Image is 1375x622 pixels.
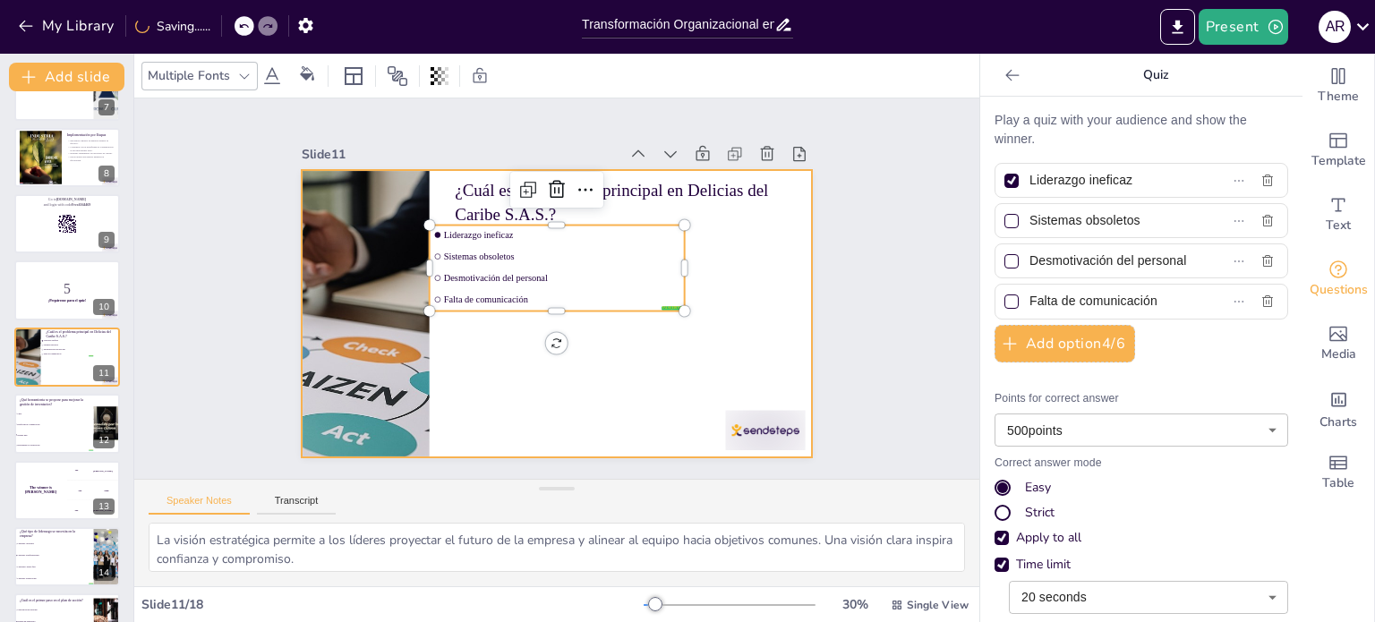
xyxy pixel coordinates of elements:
button: Speaker Notes [149,495,250,515]
div: 7 [14,61,120,120]
div: 13 [14,461,120,520]
p: 5 [20,278,115,298]
div: 10 [93,299,115,315]
p: Implementación por Etapas [67,132,115,137]
p: Introducir cambios de manera gradual es efectivo. [67,139,115,145]
p: ¿Qué tipo de liderazgo se necesita en la empresa? [20,529,89,539]
div: a r [1319,11,1351,43]
span: Sistemas obsoletos [443,251,680,262]
div: Apply to all [995,529,1288,547]
input: Option 1 [1029,167,1193,193]
div: Add images, graphics, shapes or video [1302,311,1374,376]
button: a r [1319,9,1351,45]
input: Option 3 [1029,248,1193,274]
span: Desmotivación del personal [443,273,680,284]
div: 12 [93,432,115,448]
div: Easy [995,479,1288,497]
div: https://cdn.sendsteps.com/images/logo/sendsteps_logo_white.pnghttps://cdn.sendsteps.com/images/lo... [14,394,120,453]
div: Jaap [104,489,108,491]
div: Slide 11 [302,146,619,163]
strong: [DOMAIN_NAME] [56,198,86,201]
div: 13 [93,498,115,515]
span: Sistema ERP [17,434,92,436]
div: Apply to all [1016,529,1081,547]
div: Easy [1025,479,1051,497]
div: 14 [93,565,115,581]
div: Change the overall theme [1302,54,1374,118]
div: 200 [67,481,120,500]
div: Add a table [1302,440,1374,505]
span: Table [1322,473,1354,493]
span: Sistemas obsoletos [44,344,93,345]
span: Falta de comunicación [443,294,680,305]
span: Charts [1319,413,1357,432]
p: Hacer ajustes necesarios aumenta la efectividad. [67,155,115,161]
input: Option 2 [1029,208,1193,234]
div: 100 [67,461,120,481]
div: Strict [995,504,1288,522]
input: Option 4 [1029,288,1193,314]
div: Multiple Fonts [144,64,234,88]
div: Add charts and graphs [1302,376,1374,440]
span: Herramienta de Capacitación [17,445,92,447]
div: Layout [339,62,368,90]
button: Transcript [257,495,337,515]
div: Time limit [1016,556,1071,574]
p: Play a quiz with your audience and show the winner. [995,111,1288,149]
button: Present [1199,9,1288,45]
div: Add text boxes [1302,183,1374,247]
span: Liderazgo Laissez-faire [17,566,92,567]
div: 8 [98,166,115,182]
span: Text [1326,216,1351,235]
div: 7 [98,99,115,115]
button: Add slide [9,63,124,91]
button: My Library [13,12,122,40]
span: Plataforma de Comunicación [17,423,92,425]
div: https://cdn.sendsteps.com/images/logo/sendsteps_logo_white.pnghttps://cdn.sendsteps.com/images/lo... [14,328,120,387]
span: Falta de comunicación [44,353,93,354]
p: Go to [20,197,115,202]
p: Quiz [1027,54,1285,97]
div: https://cdn.sendsteps.com/images/logo/sendsteps_logo_white.pnghttps://cdn.sendsteps.com/images/lo... [14,194,120,253]
span: CRM [17,413,92,414]
div: Slide 11 / 18 [141,596,644,613]
span: Single View [907,598,969,612]
span: Liderazgo Autoritario [17,543,92,545]
div: 300 [67,500,120,520]
div: Get real-time input from your audience [1302,247,1374,311]
input: Insert title [582,12,774,38]
span: Liderazgo ineficaz [44,339,93,341]
h4: The winner is [PERSON_NAME] [14,485,67,494]
div: https://cdn.sendsteps.com/images/logo/sendsteps_logo_white.pnghttps://cdn.sendsteps.com/images/lo... [14,260,120,320]
button: Export to PowerPoint [1160,9,1195,45]
p: Points for correct answer [995,391,1288,407]
div: Strict [1025,504,1055,522]
textarea: La respuesta correcta es "Liderazgo ineficaz", ya que este es el problema central que obstaculiza... [149,523,965,572]
div: https://cdn.sendsteps.com/images/logo/sendsteps_logo_white.pnghttps://cdn.sendsteps.com/images/lo... [14,128,120,187]
p: and login with code [20,202,115,208]
p: Realizar seguimiento del progreso es crucial. [67,151,115,155]
div: Background color [294,66,320,85]
span: Media [1321,345,1356,364]
button: Add option4/6 [995,325,1135,362]
div: 20 seconds [1009,581,1288,614]
div: 9 [98,232,115,248]
span: Liderazgo ineficaz [443,229,680,240]
div: Time limit [995,556,1288,574]
span: Capacitación del personal [17,609,92,611]
div: Add ready made slides [1302,118,1374,183]
div: Saving...... [135,18,210,35]
span: Liderazgo Transformacional [17,554,92,556]
p: ¿Cuál es el problema principal en Delicias del Caribe S.A.S.? [455,179,787,226]
p: Comenzar con la plataforma de comunicación es un buen primer paso. [67,145,115,151]
p: ¿Qué herramienta se propone para mejorar la gestión de inventarios? [20,397,89,407]
p: ¿Cuál es el problema principal en Delicias del Caribe S.A.S.? [46,329,115,339]
span: Desmotivación del personal [44,348,93,350]
div: 500 points [995,413,1288,447]
div: 14 [14,527,120,586]
div: 30 % [833,596,876,613]
span: Theme [1318,87,1359,107]
p: Correct answer mode [995,456,1288,472]
strong: ¡Prepárense para el quiz! [48,298,86,302]
span: Position [387,65,408,87]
